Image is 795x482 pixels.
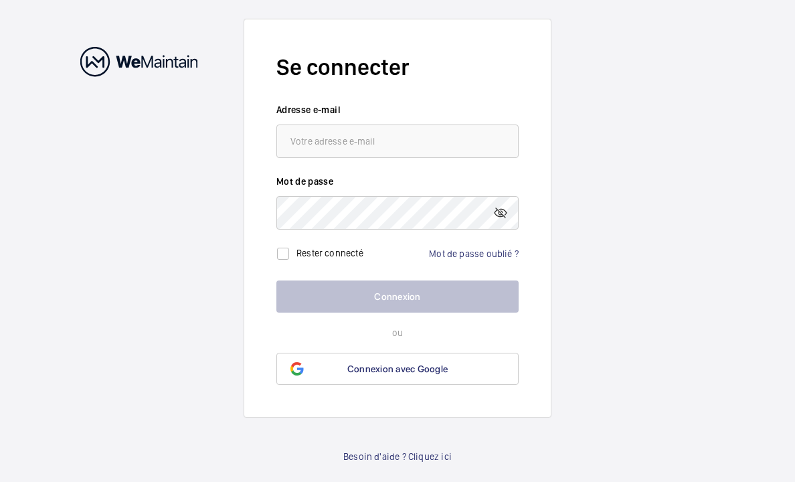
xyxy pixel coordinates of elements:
a: Mot de passe oublié ? [429,248,519,259]
input: Votre adresse e-mail [276,125,519,158]
p: ou [276,326,519,339]
label: Rester connecté [296,248,363,258]
span: Connexion avec Google [347,364,448,374]
label: Adresse e-mail [276,103,519,116]
a: Besoin d'aide ? Cliquez ici [343,450,452,463]
h2: Se connecter [276,52,519,83]
label: Mot de passe [276,175,519,188]
button: Connexion [276,280,519,313]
